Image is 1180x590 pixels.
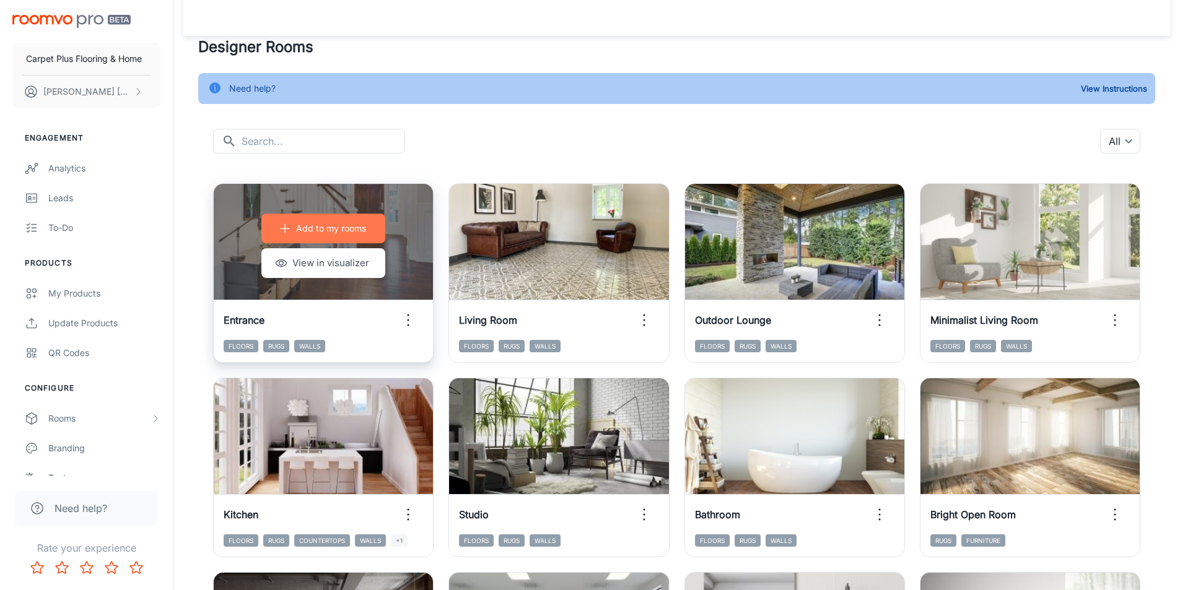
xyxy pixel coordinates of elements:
h6: Outdoor Lounge [695,313,771,328]
div: Texts [48,471,160,485]
input: Search... [242,129,405,154]
div: Leads [48,191,160,205]
span: Rugs [930,534,956,547]
span: Walls [766,340,797,352]
span: Rugs [970,340,996,352]
h6: Bright Open Room [930,507,1016,522]
div: Rooms [48,412,151,425]
span: Walls [530,534,561,547]
h6: Living Room [459,313,517,328]
span: Countertops [294,534,350,547]
span: Walls [1001,340,1032,352]
div: Analytics [48,162,160,175]
button: [PERSON_NAME] [PERSON_NAME] [12,76,160,108]
h4: Designer Rooms [198,36,1155,58]
span: Floors [695,340,730,352]
div: To-do [48,221,160,235]
div: Update Products [48,316,160,330]
span: Floors [224,340,258,352]
span: Walls [530,340,561,352]
button: Rate 5 star [124,555,149,580]
button: Rate 2 star [50,555,74,580]
span: Walls [766,534,797,547]
button: Rate 4 star [99,555,124,580]
div: QR Codes [48,346,160,360]
span: Rugs [263,534,289,547]
div: My Products [48,287,160,300]
h6: Minimalist Living Room [930,313,1038,328]
div: All [1100,129,1140,154]
div: Branding [48,441,160,455]
button: Rate 3 star [74,555,99,580]
span: Rugs [499,534,525,547]
div: Need help? [229,77,276,100]
button: Rate 1 star [25,555,50,580]
span: Floors [930,340,965,352]
h6: Bathroom [695,507,740,522]
span: Rugs [499,340,525,352]
h6: Studio [459,507,489,522]
span: Need help? [55,501,107,516]
span: Rugs [735,340,761,352]
button: Add to my rooms [261,214,385,243]
span: Floors [695,534,730,547]
span: Floors [459,340,494,352]
span: Walls [355,534,386,547]
p: Carpet Plus Flooring & Home [26,52,142,66]
button: Carpet Plus Flooring & Home [12,43,160,75]
span: Furniture [961,534,1005,547]
span: +1 [391,534,408,547]
p: Add to my rooms [296,222,366,235]
h6: Kitchen [224,507,258,522]
p: Rate your experience [10,540,163,555]
span: Rugs [263,340,289,352]
span: Rugs [735,534,761,547]
h6: Entrance [224,313,264,328]
p: [PERSON_NAME] [PERSON_NAME] [43,85,131,98]
button: View Instructions [1078,79,1150,98]
img: Roomvo PRO Beta [12,15,131,28]
span: Floors [224,534,258,547]
span: Walls [294,340,325,352]
button: View in visualizer [261,248,385,278]
span: Floors [459,534,494,547]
